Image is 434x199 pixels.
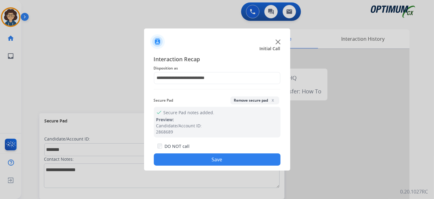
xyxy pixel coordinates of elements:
[400,188,428,195] p: 0.20.1027RC
[154,153,280,166] button: Save
[271,98,276,103] span: x
[154,97,173,104] span: Secure Pad
[165,143,190,149] label: DO NOT call
[154,65,280,72] span: Disposition as
[150,34,165,49] img: contactIcon
[230,96,279,104] button: Remove secure padx
[156,109,161,114] mat-icon: check
[260,46,280,52] span: Initial Call
[154,55,280,65] span: Interaction Recap
[156,117,174,122] span: Preview:
[154,107,280,137] div: Secure Pad notes added.
[156,123,278,135] div: Candidate/Account ID: 2868689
